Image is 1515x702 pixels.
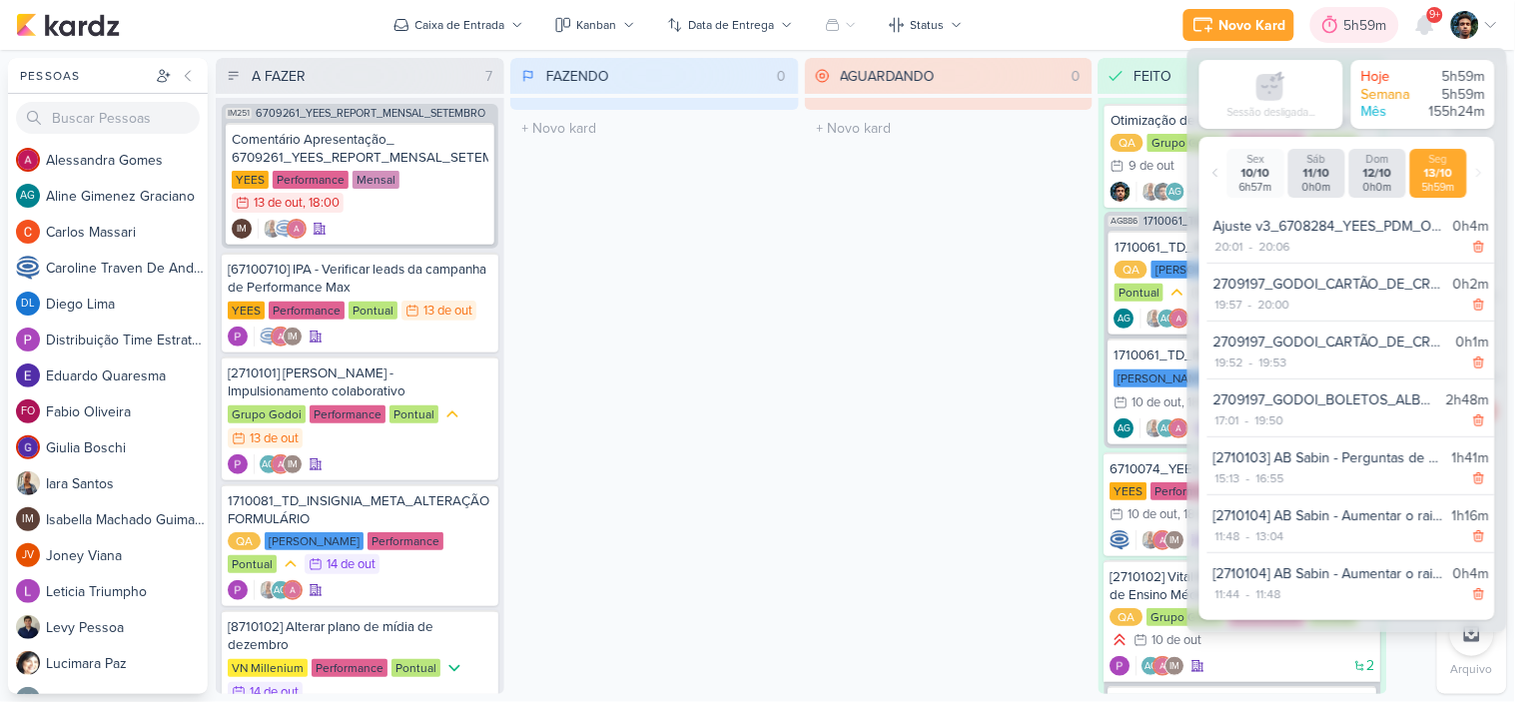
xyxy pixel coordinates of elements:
p: AG [1119,315,1132,325]
div: 0 [770,66,795,87]
img: Alessandra Gomes [287,219,307,239]
div: 12/10 [1353,166,1402,181]
img: Iara Santos [16,471,40,495]
p: AG [1119,424,1132,434]
div: Sex [1231,153,1280,166]
div: A l e s s a n d r a G o m e s [46,150,208,171]
img: Distribuição Time Estratégico [228,580,248,600]
div: Pontual [1115,284,1163,302]
div: Isabella Machado Guimarães [1165,530,1185,550]
div: 13:04 [1254,527,1286,545]
div: Aline Gimenez Graciano [1141,656,1161,676]
img: Nelito Junior [1153,182,1173,202]
div: VN Millenium [228,659,308,677]
input: + Novo kard [514,114,795,143]
p: AG [1169,188,1182,198]
img: Leticia Triumpho [16,579,40,603]
img: Iara Santos [263,219,283,239]
div: Colaboradores: Iara Santos, Alessandra Gomes, Isabella Machado Guimarães [1136,530,1185,550]
div: Semana [1361,86,1421,104]
div: 2709197_GODOI_BOLETOS_ALBERT SABIN [1213,389,1438,410]
p: IM [22,514,34,525]
div: I s a b e l l a M a c h a d o G u i m a r ã e s [46,509,208,530]
div: - [1241,411,1253,429]
div: 19:50 [1253,411,1285,429]
img: Giulia Boschi [16,435,40,459]
img: Iara Santos [1145,309,1165,329]
img: Alessandra Gomes [283,580,303,600]
p: AG [275,586,288,596]
img: Iara Santos [259,580,279,600]
p: JV [22,550,34,561]
div: D i e g o L i m a [46,294,208,315]
div: Aline Gimenez Graciano [1165,182,1185,202]
div: [PERSON_NAME] [1115,369,1213,387]
div: Grupo Godoi [1147,134,1225,152]
div: Isabella Machado Guimarães [1165,656,1185,676]
div: F a b i o O l i v e i r a [46,401,208,422]
img: Lucimara Paz [16,651,40,675]
div: 6710074_YEES_JAÚ1894_VERIFICAR_TAXA_DESCARTES_CRIATIVO [1111,460,1375,478]
div: L e v y P e s s o a [46,617,208,638]
img: Carlos Massari [16,220,40,244]
div: 1710061_TD_REMOÇÃO_IMAGEM_PISCINA_IADL_GOOGLE [1115,347,1371,364]
div: J o n e y V i a n a [46,545,208,566]
img: Distribuição Time Estratégico [228,327,248,347]
span: +1 [1185,184,1196,200]
div: 13/10 [1414,166,1463,181]
div: Criador(a): Distribuição Time Estratégico [228,454,248,474]
div: Aline Gimenez Graciano [259,454,279,474]
p: AG [263,460,276,470]
p: AG [1161,424,1174,434]
div: Performance [368,532,443,550]
div: Prioridade Média [1167,283,1187,303]
div: - [1242,585,1254,603]
div: Dom [1353,153,1402,166]
div: Criador(a): Aline Gimenez Graciano [1115,418,1135,438]
div: 0h2m [1453,274,1489,295]
div: A l i n e G i m e n e z G r a c i a n o [46,186,208,207]
div: Performance [312,659,387,677]
span: 1710061_TD_REMOÇÃO_IMAGEM_PISCINA_IADL [1143,216,1377,227]
div: 20:06 [1257,238,1292,256]
span: AG886 [1109,216,1139,227]
div: YEES [228,302,265,320]
p: AG [1145,662,1158,672]
div: Performance [1151,482,1227,500]
div: I a r a S a n t o s [46,473,208,494]
div: 19:57 [1213,296,1244,314]
div: , 18:00 [1178,508,1215,521]
div: 16:55 [1254,469,1286,487]
div: Aline Gimenez Graciano [271,580,291,600]
img: Alessandra Gomes [1153,530,1173,550]
div: Prioridade Média [281,554,301,574]
div: Pontual [389,405,438,423]
div: C a r o l i n e T r a v e n D e A n d r a d e [46,258,208,279]
div: QA [228,532,261,550]
p: IM [1170,536,1180,546]
div: Colaboradores: Aline Gimenez Graciano, Alessandra Gomes, Isabella Machado Guimarães [1136,656,1185,676]
div: Performance [269,302,345,320]
div: Mensal [353,171,399,189]
div: 19:52 [1213,353,1245,371]
span: IM251 [226,108,252,119]
div: Performance [273,171,349,189]
img: Iara Santos [1141,182,1161,202]
div: Performance [310,405,385,423]
p: DL [21,299,35,310]
div: 10/10 [1231,166,1280,181]
div: - [1244,296,1256,314]
div: Aline Gimenez Graciano [1157,309,1177,329]
div: QA [1115,261,1147,279]
div: - [1245,238,1257,256]
p: IM [288,460,298,470]
img: Caroline Traven De Andrade [275,219,295,239]
div: Sessão desligada... [1227,106,1315,119]
div: Otimização de campanhas Google P.max [1111,112,1375,130]
img: Caroline Traven De Andrade [16,256,40,280]
div: 10 de out [1129,508,1178,521]
div: Criador(a): Caroline Traven De Andrade [1111,530,1131,550]
div: Aline Gimenez Graciano [1115,418,1135,438]
div: - [1245,353,1257,371]
div: 11:48 [1213,527,1242,545]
